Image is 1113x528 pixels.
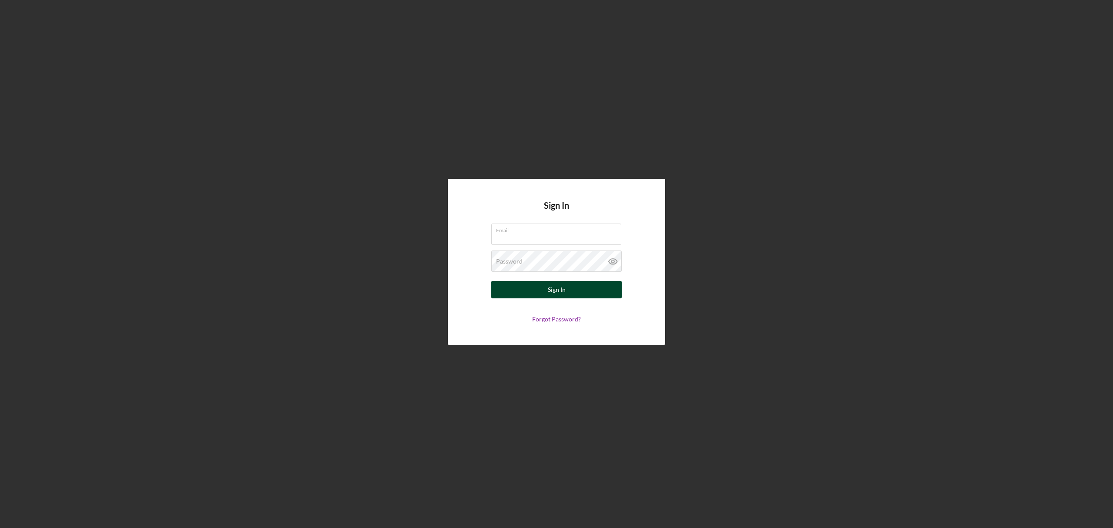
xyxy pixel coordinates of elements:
[491,281,622,298] button: Sign In
[496,258,523,265] label: Password
[544,201,569,224] h4: Sign In
[548,281,566,298] div: Sign In
[532,315,581,323] a: Forgot Password?
[496,224,621,234] label: Email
